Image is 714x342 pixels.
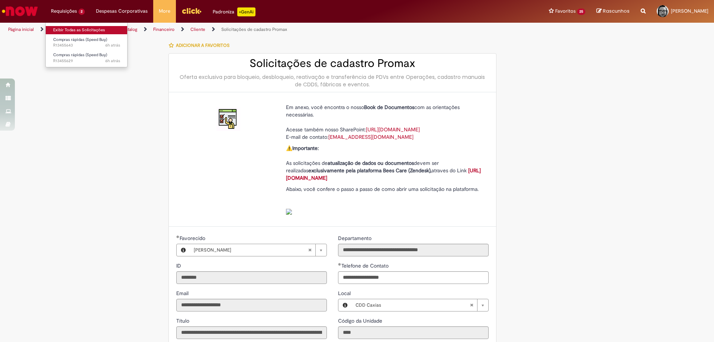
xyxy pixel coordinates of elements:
[341,262,390,269] span: Telefone de Contato
[286,209,292,215] img: sys_attachment.do
[603,7,630,15] span: Rascunhos
[286,144,483,182] p: ⚠️ As solicitações de devem ser realizadas atraves do Link
[466,299,477,311] abbr: Limpar campo Local
[6,23,470,36] ul: Trilhas de página
[221,26,287,32] a: Solicitações de cadastro Promax
[338,234,373,242] label: Somente leitura - Departamento
[366,126,420,133] a: [URL][DOMAIN_NAME]
[176,299,327,311] input: Email
[46,51,128,65] a: Aberto R13455629 : Compras rápidas (Speed Buy)
[45,22,128,67] ul: Requisições
[190,26,205,32] a: Cliente
[286,103,483,141] p: Em anexo, você encontra o nosso com as orientações necessárias. Acesse também nosso SharePoint: E...
[176,290,190,297] label: Somente leitura - Email
[78,9,85,15] span: 2
[216,107,240,131] img: Solicitações de cadastro Promax
[338,235,373,242] span: Somente leitura - Departamento
[555,7,576,15] span: Favoritos
[46,36,128,49] a: Aberto R13455643 : Compras rápidas (Speed Buy)
[181,5,202,16] img: click_logo_yellow_360x200.png
[338,290,352,297] span: Local
[168,38,234,53] button: Adicionar a Favoritos
[338,244,489,256] input: Departamento
[8,26,34,32] a: Página inicial
[176,271,327,284] input: ID
[304,244,315,256] abbr: Limpar campo Favorecido
[352,299,488,311] a: CDD CaxiasLimpar campo Local
[577,9,585,15] span: 25
[364,104,414,111] strong: Book de Documentos
[105,42,120,48] time: 28/08/2025 08:11:10
[338,317,384,325] label: Somente leitura - Código da Unidade
[213,7,255,16] div: Padroniza
[286,185,483,215] p: Abaixo, você confere o passo a passo de como abrir uma solicitação na plataforma.
[356,299,470,311] span: CDD Caxias
[176,326,327,339] input: Título
[1,4,39,19] img: ServiceNow
[292,145,319,151] strong: Importante:
[180,235,207,242] span: Necessários - Favorecido
[176,235,180,238] span: Obrigatório Preenchido
[159,7,170,15] span: More
[105,42,120,48] span: 6h atrás
[177,244,190,256] button: Favorecido, Visualizar este registro Christiane Pires Martins De Lima
[237,7,255,16] p: +GenAi
[53,58,120,64] span: R13455629
[53,42,120,48] span: R13455643
[176,290,190,297] span: Somente leitura - Email
[105,58,120,64] span: 6h atrás
[286,167,481,181] a: [URL][DOMAIN_NAME]
[338,326,489,339] input: Código da Unidade
[328,160,414,166] strong: atualização de dados ou documentos
[194,244,308,256] span: [PERSON_NAME]
[176,73,489,88] div: Oferta exclusiva para bloqueio, desbloqueio, reativação e transferência de PDVs entre Operações, ...
[153,26,174,32] a: Financeiro
[176,317,191,325] label: Somente leitura - Título
[53,52,107,58] span: Compras rápidas (Speed Buy)
[96,7,148,15] span: Despesas Corporativas
[338,263,341,266] span: Obrigatório Preenchido
[308,167,431,174] strong: exclusivamente pela plataforma Bees Care (Zendesk),
[176,262,183,269] label: Somente leitura - ID
[338,299,352,311] button: Local, Visualizar este registro CDD Caxias
[671,8,708,14] span: [PERSON_NAME]
[53,37,107,42] span: Compras rápidas (Speed Buy)
[190,244,327,256] a: [PERSON_NAME]Limpar campo Favorecido
[46,26,128,34] a: Exibir Todas as Solicitações
[176,42,229,48] span: Adicionar a Favoritos
[105,58,120,64] time: 28/08/2025 08:07:53
[51,7,77,15] span: Requisições
[338,271,489,284] input: Telefone de Contato
[328,134,414,140] a: [EMAIL_ADDRESS][DOMAIN_NAME]
[176,57,489,70] h2: Solicitações de cadastro Promax
[596,8,630,15] a: Rascunhos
